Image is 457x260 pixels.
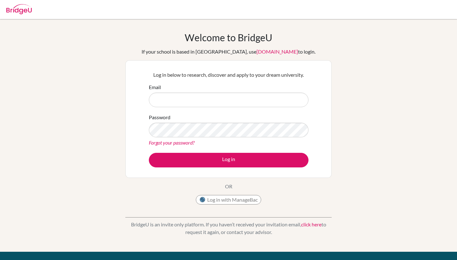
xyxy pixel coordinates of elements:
button: Log in [149,153,308,167]
div: If your school is based in [GEOGRAPHIC_DATA], use to login. [142,48,315,55]
label: Email [149,83,161,91]
p: BridgeU is an invite only platform. If you haven’t received your invitation email, to request it ... [125,221,332,236]
h1: Welcome to BridgeU [185,32,272,43]
a: [DOMAIN_NAME] [256,49,298,55]
a: Forgot your password? [149,140,195,146]
p: Log in below to research, discover and apply to your dream university. [149,71,308,79]
label: Password [149,114,170,121]
a: click here [301,221,321,227]
img: Bridge-U [6,4,32,14]
p: OR [225,183,232,190]
button: Log in with ManageBac [196,195,261,205]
